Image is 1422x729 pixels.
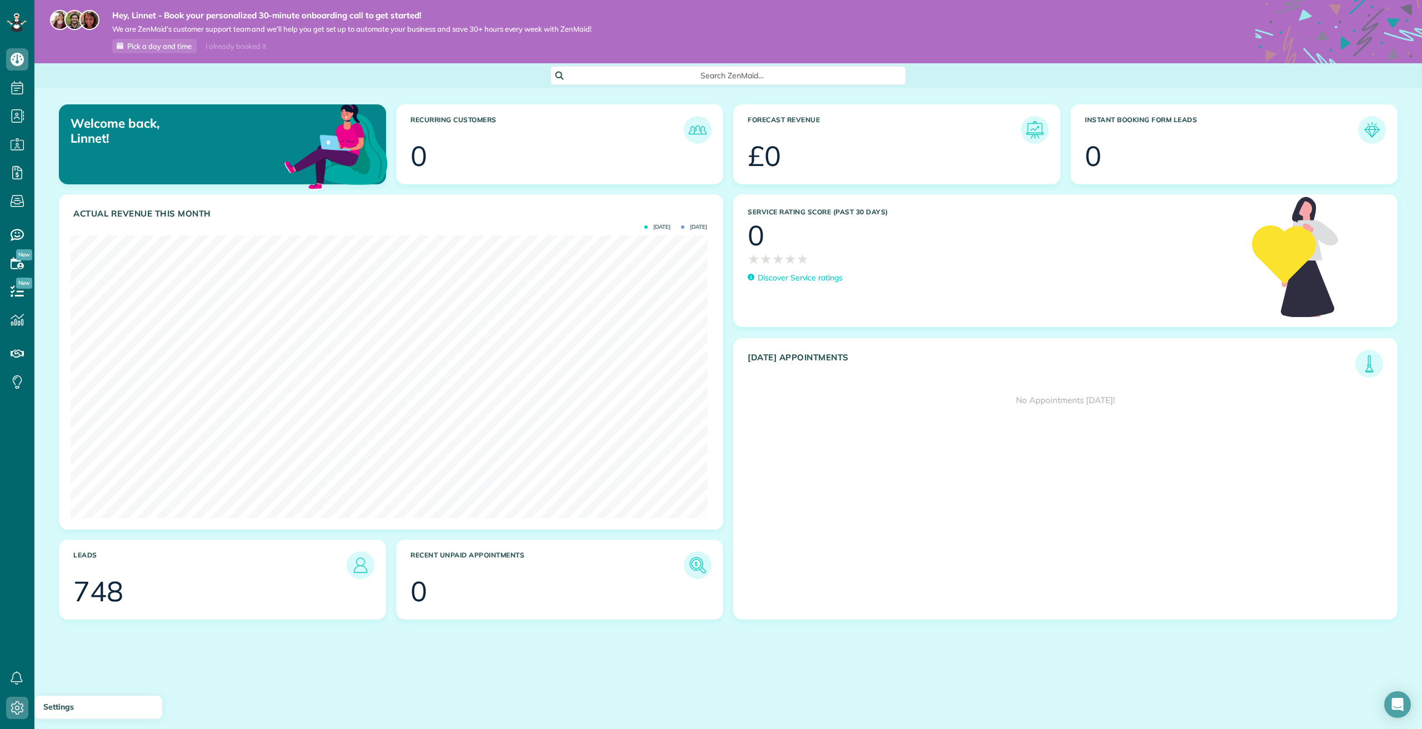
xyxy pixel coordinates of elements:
img: michelle-19f622bdf1676172e81f8f8fba1fb50e276960ebfe0243fe18214015130c80e4.jpg [79,10,99,30]
div: £0 [748,142,781,170]
div: 0 [748,222,764,249]
span: Pick a day and time [127,42,192,51]
h3: Instant Booking Form Leads [1085,116,1358,144]
div: 0 [1085,142,1101,170]
a: Settings [34,696,162,719]
img: jorge-587dff0eeaa6aab1f244e6dc62b8924c3b6ad411094392a53c71c6c4a576187d.jpg [64,10,84,30]
span: [DATE] [644,224,670,230]
div: I already booked it [199,39,273,53]
img: icon_unpaid_appointments-47b8ce3997adf2238b356f14209ab4cced10bd1f174958f3ca8f1d0dd7fffeee.png [687,554,709,576]
a: Pick a day and time [112,39,197,53]
img: icon_form_leads-04211a6a04a5b2264e4ee56bc0799ec3eb69b7e499cbb523a139df1d13a81ae0.png [1361,119,1383,141]
img: icon_recurring_customers-cf858462ba22bcd05b5a5880d41d6543d210077de5bb9ebc9590e49fd87d84ed.png [687,119,709,141]
h3: Recurring Customers [410,116,684,144]
span: ★ [772,249,784,269]
span: ★ [748,249,760,269]
p: Discover Service ratings [758,272,843,284]
div: 748 [73,577,123,605]
h3: Leads [73,551,347,579]
div: 0 [410,142,427,170]
span: [DATE] [681,224,707,230]
span: We are ZenMaid’s customer support team and we’ll help you get set up to automate your business an... [112,24,592,34]
h3: Recent unpaid appointments [410,551,684,579]
div: Open Intercom Messenger [1384,691,1411,718]
h3: Service Rating score (past 30 days) [748,208,1241,216]
h3: Actual Revenue this month [73,209,712,219]
span: New [16,249,32,260]
img: icon_todays_appointments-901f7ab196bb0bea1936b74009e4eb5ffbc2d2711fa7634e0d609ed5ef32b18b.png [1358,353,1380,375]
a: Discover Service ratings [748,272,843,284]
span: Settings [43,702,74,712]
span: ★ [760,249,772,269]
div: 0 [410,577,427,605]
img: maria-72a9807cf96188c08ef61303f053569d2e2a8a1cde33d635c8a3ac13582a053d.jpg [50,10,70,30]
h3: [DATE] Appointments [748,353,1355,378]
h3: Forecast Revenue [748,116,1021,144]
p: Welcome back, Linnet! [71,116,283,145]
span: ★ [784,249,797,269]
strong: Hey, Linnet - Book your personalized 30-minute onboarding call to get started! [112,10,592,21]
span: New [16,278,32,289]
img: icon_forecast_revenue-8c13a41c7ed35a8dcfafea3cbb826a0462acb37728057bba2d056411b612bbbe.png [1024,119,1046,141]
div: No Appointments [DATE]! [734,378,1397,423]
span: ★ [797,249,809,269]
img: dashboard_welcome-42a62b7d889689a78055ac9021e634bf52bae3f8056760290aed330b23ab8690.png [282,92,390,199]
img: icon_leads-1bed01f49abd5b7fead27621c3d59655bb73ed531f8eeb49469d10e621d6b896.png [349,554,372,576]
